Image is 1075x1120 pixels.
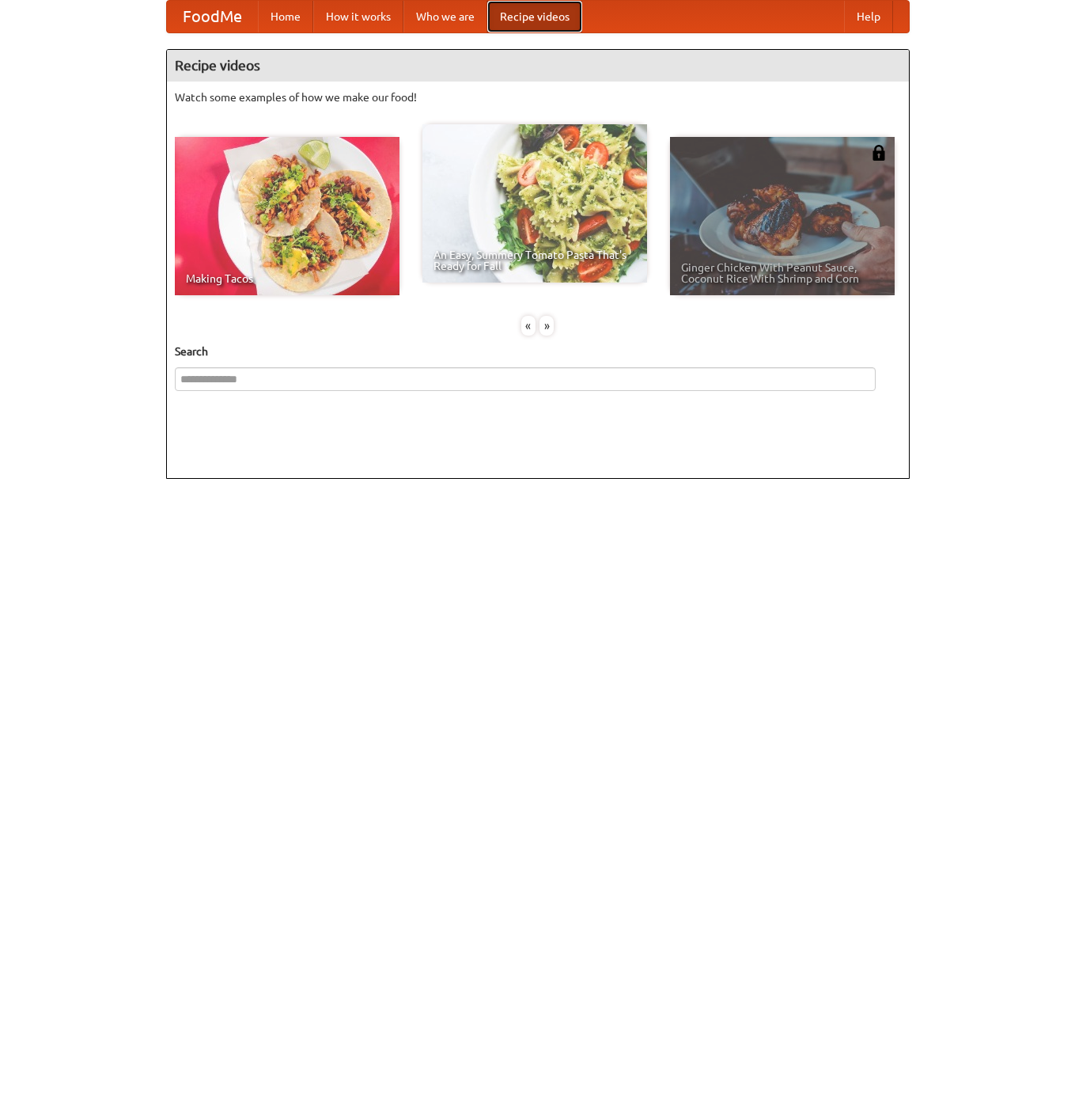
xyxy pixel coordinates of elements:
img: 483408.png [871,145,887,161]
a: Recipe videos [487,1,582,32]
a: Who we are [403,1,487,32]
a: Home [258,1,313,32]
a: Help [844,1,893,32]
a: Making Tacos [175,137,399,295]
a: FoodMe [167,1,258,32]
h4: Recipe videos [167,50,909,82]
p: Watch some examples of how we make our food! [175,89,901,105]
div: » [539,316,554,336]
span: An Easy, Summery Tomato Pasta That's Ready for Fall [433,249,636,271]
h5: Search [175,344,901,359]
span: Making Tacos [186,273,388,284]
a: How it works [313,1,403,32]
div: « [521,316,536,336]
a: An Easy, Summery Tomato Pasta That's Ready for Fall [422,124,647,283]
